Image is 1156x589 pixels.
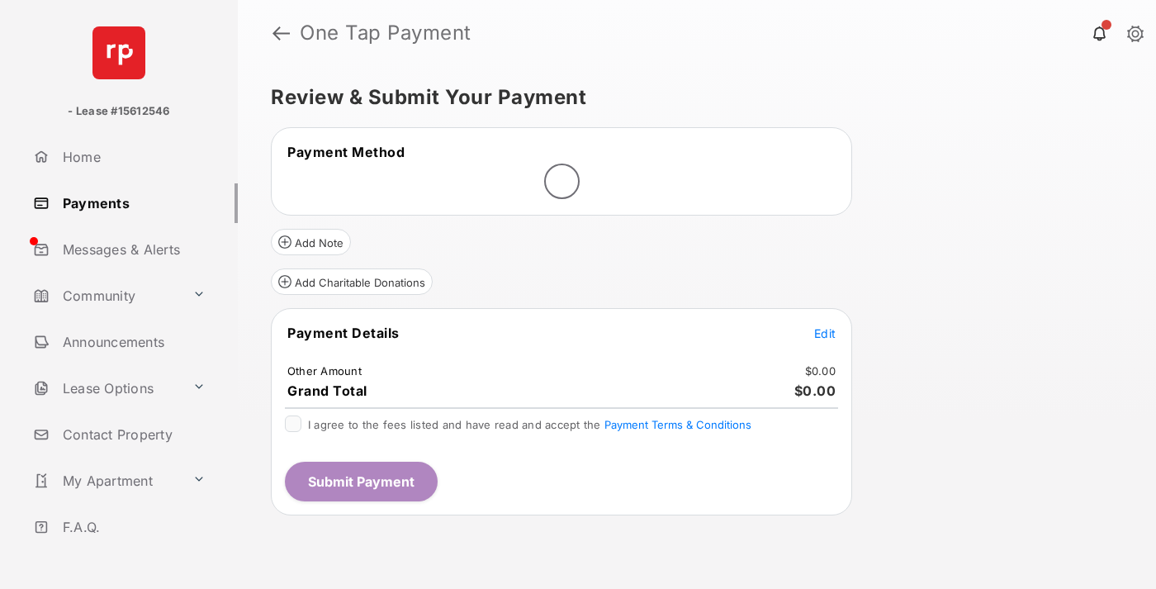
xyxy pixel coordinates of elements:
[287,382,367,399] span: Grand Total
[814,326,836,340] span: Edit
[287,144,405,160] span: Payment Method
[26,415,238,454] a: Contact Property
[26,276,186,316] a: Community
[92,26,145,79] img: svg+xml;base64,PHN2ZyB4bWxucz0iaHR0cDovL3d3dy53My5vcmcvMjAwMC9zdmciIHdpZHRoPSI2NCIgaGVpZ2h0PSI2NC...
[300,23,471,43] strong: One Tap Payment
[26,183,238,223] a: Payments
[814,325,836,341] button: Edit
[26,137,238,177] a: Home
[604,418,751,431] button: I agree to the fees listed and have read and accept the
[287,363,362,378] td: Other Amount
[285,462,438,501] button: Submit Payment
[308,418,751,431] span: I agree to the fees listed and have read and accept the
[26,322,238,362] a: Announcements
[271,88,1110,107] h5: Review & Submit Your Payment
[804,363,836,378] td: $0.00
[271,268,433,295] button: Add Charitable Donations
[26,507,238,547] a: F.A.Q.
[68,103,169,120] p: - Lease #15612546
[26,461,186,501] a: My Apartment
[794,382,836,399] span: $0.00
[26,368,186,408] a: Lease Options
[271,229,351,255] button: Add Note
[287,325,400,341] span: Payment Details
[26,230,238,269] a: Messages & Alerts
